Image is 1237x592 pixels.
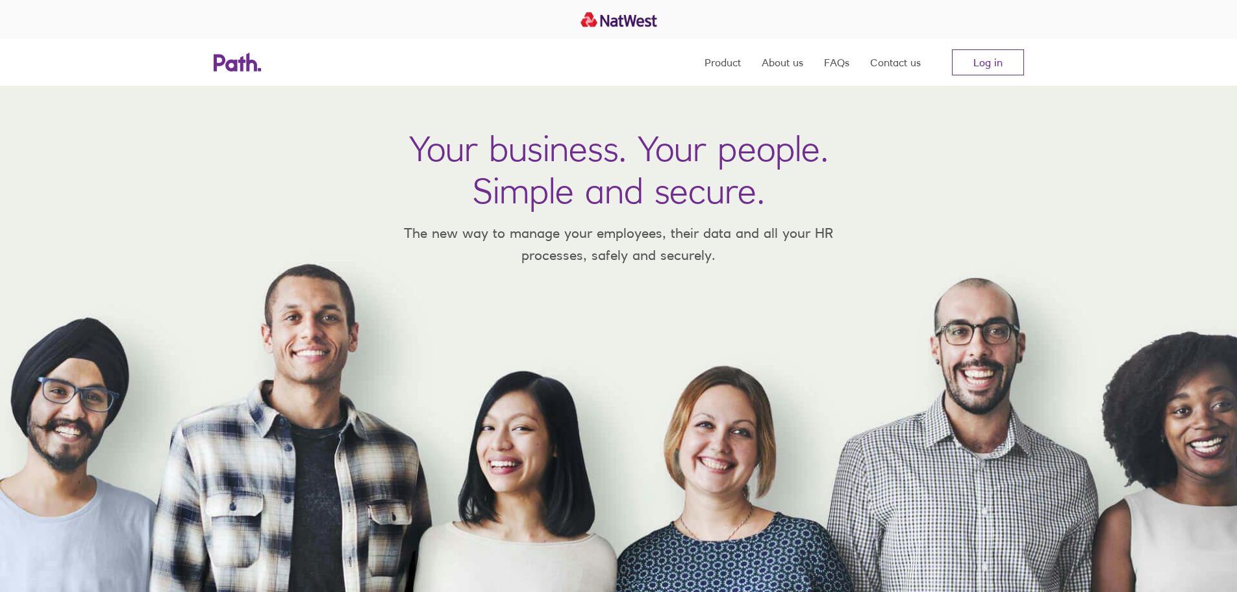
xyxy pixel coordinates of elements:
a: Log in [952,49,1024,75]
a: Product [705,39,741,86]
p: The new way to manage your employees, their data and all your HR processes, safely and securely. [385,222,853,266]
a: Contact us [870,39,921,86]
a: About us [762,39,803,86]
a: FAQs [824,39,849,86]
h1: Your business. Your people. Simple and secure. [409,127,829,212]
